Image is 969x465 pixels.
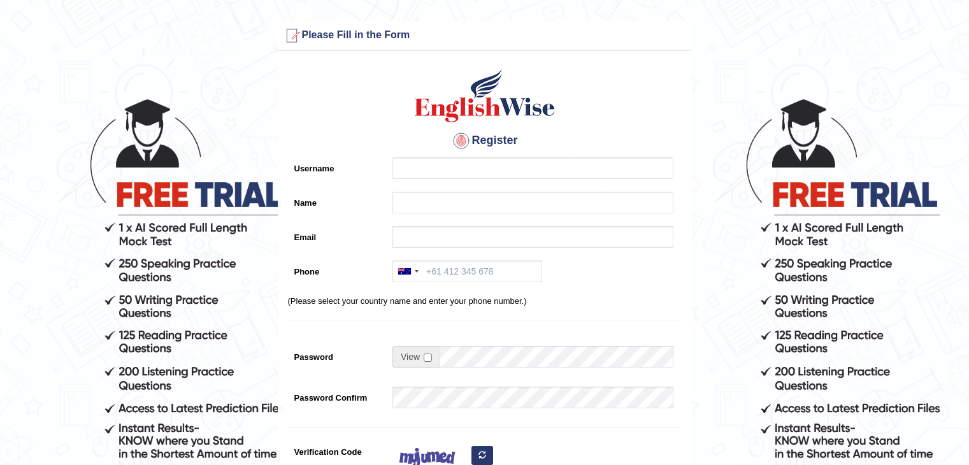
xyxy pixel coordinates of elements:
[288,295,682,307] p: (Please select your country name and enter your phone number.)
[288,346,387,363] label: Password
[282,25,688,46] h3: Please Fill in the Form
[392,261,542,282] input: +61 412 345 678
[288,261,387,278] label: Phone
[412,67,557,124] img: Logo of English Wise create a new account for intelligent practice with AI
[288,157,387,175] label: Username
[288,387,387,404] label: Password Confirm
[288,441,387,458] label: Verification Code
[288,192,387,209] label: Name
[424,354,432,362] input: Show/Hide Password
[288,226,387,243] label: Email
[288,131,682,151] h4: Register
[393,261,422,282] div: Australia: +61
